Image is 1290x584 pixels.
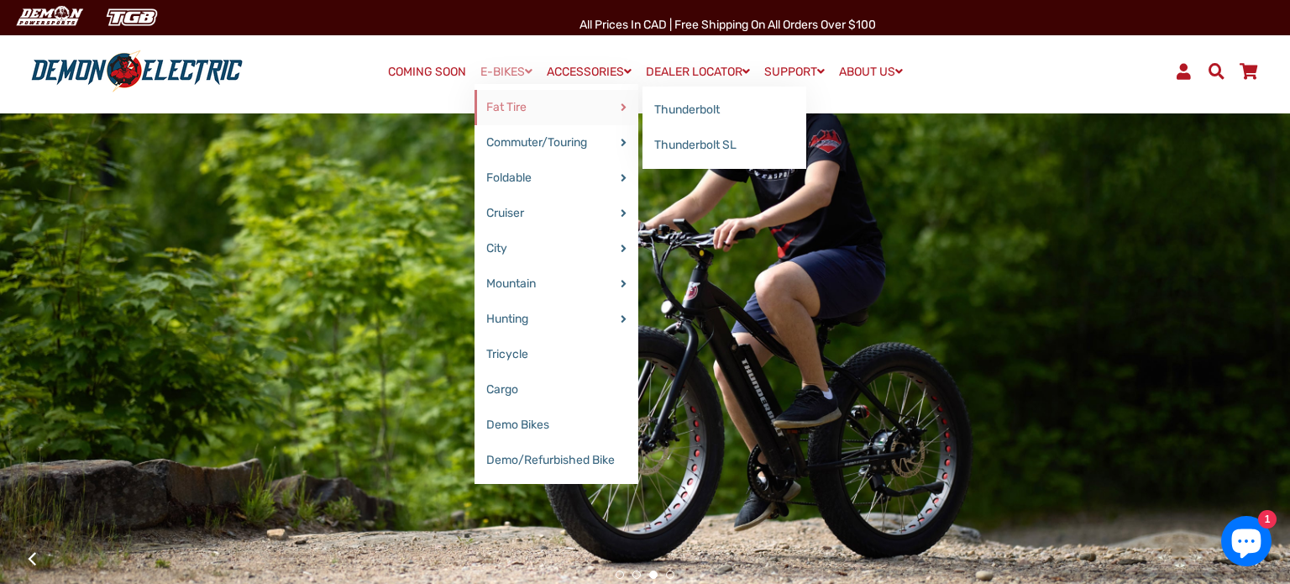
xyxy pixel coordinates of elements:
a: Demo Bikes [475,408,638,443]
a: Fat Tire [475,90,638,125]
a: ACCESSORIES [541,60,637,84]
img: Demon Electric logo [25,50,249,93]
a: Tricycle [475,337,638,372]
a: Cruiser [475,196,638,231]
button: 1 of 4 [616,571,624,579]
a: Hunting [475,302,638,337]
inbox-online-store-chat: Shopify online store chat [1216,516,1277,571]
a: Mountain [475,266,638,302]
a: Commuter/Touring [475,125,638,160]
a: City [475,231,638,266]
span: All Prices in CAD | Free shipping on all orders over $100 [579,18,876,32]
a: ABOUT US [833,60,909,84]
a: Thunderbolt SL [642,128,806,163]
a: COMING SOON [382,61,472,84]
button: 4 of 4 [666,571,674,579]
img: TGB Canada [97,3,166,31]
button: 3 of 4 [649,571,658,579]
a: Foldable [475,160,638,196]
img: Demon Electric [8,3,89,31]
a: Demo/Refurbished Bike [475,443,638,478]
a: SUPPORT [758,60,831,84]
a: DEALER LOCATOR [640,60,756,84]
button: 2 of 4 [632,571,641,579]
a: E-BIKES [475,60,538,84]
a: Cargo [475,372,638,408]
a: Thunderbolt [642,92,806,128]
